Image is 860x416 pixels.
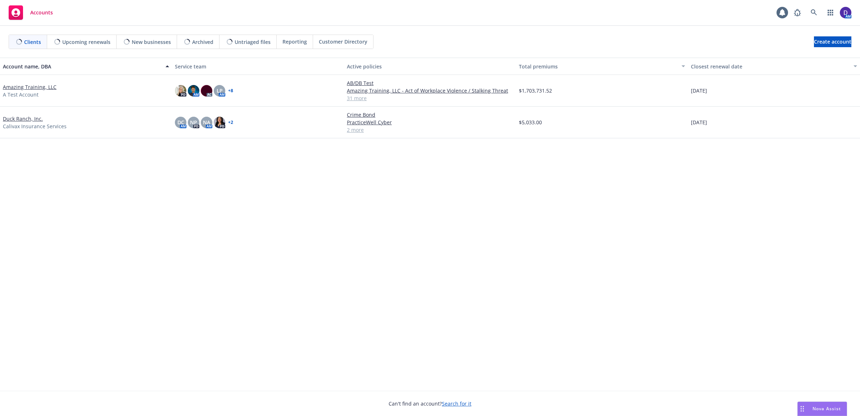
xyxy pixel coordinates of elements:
div: Total premiums [519,63,677,70]
span: Upcoming renewals [62,38,110,46]
a: 31 more [347,94,513,102]
a: AB/DB Test [347,79,513,87]
span: LP [217,87,223,94]
span: Untriaged files [235,38,271,46]
span: $5,033.00 [519,118,542,126]
button: Closest renewal date [688,58,860,75]
button: Active policies [344,58,516,75]
span: Nova Assist [813,406,841,412]
img: photo [840,7,851,18]
span: NP [190,118,197,126]
div: Service team [175,63,341,70]
span: Accounts [30,10,53,15]
a: PracticeWell Cyber [347,118,513,126]
div: Account name, DBA [3,63,161,70]
button: Service team [172,58,344,75]
a: Accounts [6,3,56,23]
a: Create account [814,36,851,47]
span: Clients [24,38,41,46]
a: Search for it [442,400,471,407]
span: New businesses [132,38,171,46]
a: 2 more [347,126,513,134]
a: Report a Bug [790,5,805,20]
div: Drag to move [798,402,807,416]
a: Crime Bond [347,111,513,118]
span: Customer Directory [319,38,367,45]
img: photo [175,85,186,97]
button: Total premiums [516,58,688,75]
a: + 8 [228,89,233,93]
span: [DATE] [691,87,707,94]
a: Duck Ranch, Inc. [3,115,43,122]
div: Active policies [347,63,513,70]
img: photo [188,85,199,97]
span: NA [203,118,210,126]
a: Amazing Training, LLC - Act of Workplace Violence / Stalking Threat [347,87,513,94]
span: DC [177,118,184,126]
img: photo [201,85,212,97]
span: A Test Account [3,91,39,98]
a: Switch app [823,5,838,20]
a: Amazing Training, LLC [3,83,56,91]
span: Reporting [282,38,307,45]
span: Create account [814,35,851,49]
div: Closest renewal date [691,63,849,70]
img: photo [214,117,225,128]
span: Calivax Insurance Services [3,122,67,130]
span: $1,703,731.52 [519,87,552,94]
a: + 2 [228,120,233,125]
span: [DATE] [691,118,707,126]
a: Search [807,5,821,20]
button: Nova Assist [797,402,847,416]
span: Can't find an account? [389,400,471,407]
span: Archived [192,38,213,46]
